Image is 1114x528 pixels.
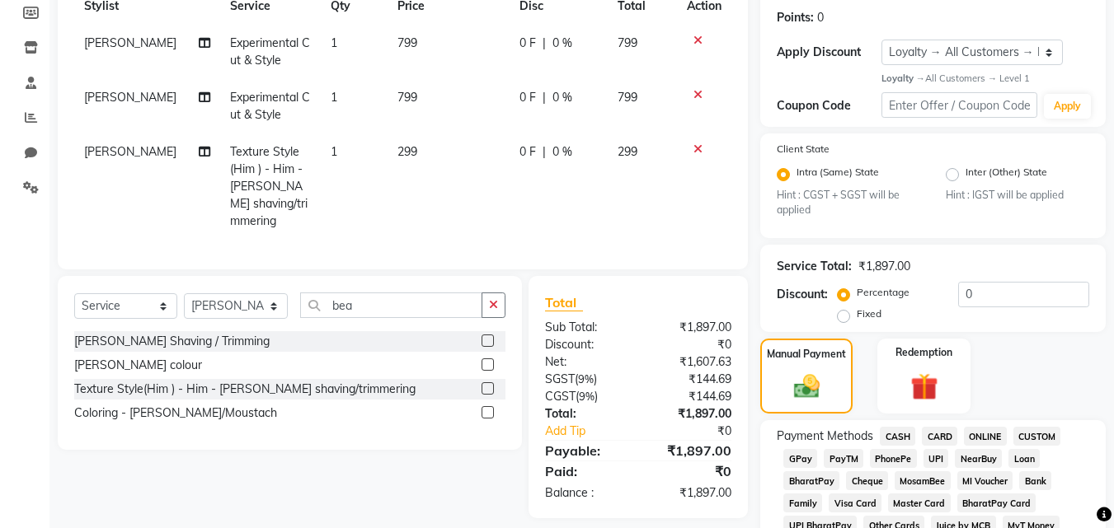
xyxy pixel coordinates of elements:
div: ₹0 [638,336,744,353]
label: Intra (Same) State [797,165,879,185]
div: ₹144.69 [638,388,744,405]
div: Coloring - [PERSON_NAME]/Moustach [74,404,277,422]
div: Apply Discount [777,44,881,61]
div: ₹1,897.00 [638,319,744,336]
span: NearBuy [955,449,1002,468]
span: 1 [331,144,337,159]
span: SGST [545,371,575,386]
span: MosamBee [895,471,951,490]
span: Visa Card [829,493,881,512]
span: MI Voucher [957,471,1013,490]
span: 0 F [519,35,536,52]
div: ₹0 [638,461,744,481]
span: 799 [397,90,417,105]
div: Texture Style(Him ) - Him - [PERSON_NAME] shaving/trimmering [74,381,416,398]
div: 0 [817,9,824,26]
div: ₹1,897.00 [638,484,744,502]
div: Payable: [533,441,638,460]
span: 299 [618,144,637,159]
div: [PERSON_NAME] Shaving / Trimming [74,333,270,350]
label: Client State [777,142,830,157]
button: Apply [1044,94,1091,119]
div: Coupon Code [777,97,881,114]
span: Loan [1008,449,1040,468]
label: Fixed [857,306,881,321]
div: All Customers → Level 1 [881,72,1089,86]
span: 9% [579,390,595,403]
span: BharatPay Card [957,493,1036,512]
div: Discount: [777,286,828,303]
div: ₹1,897.00 [638,405,744,423]
span: [PERSON_NAME] [84,90,176,105]
span: [PERSON_NAME] [84,144,176,159]
span: GPay [783,449,817,468]
span: 0 % [552,89,572,106]
label: Manual Payment [767,347,846,362]
span: 299 [397,144,417,159]
span: CARD [922,427,957,446]
span: 799 [618,35,637,50]
span: Experimental Cut & Style [230,90,310,122]
span: 0 % [552,35,572,52]
span: 0 F [519,143,536,161]
span: Experimental Cut & Style [230,35,310,68]
div: ₹0 [656,423,745,440]
span: Total [545,294,583,311]
div: Sub Total: [533,319,638,336]
span: Bank [1019,471,1051,490]
span: | [543,143,546,161]
label: Percentage [857,285,910,300]
span: 799 [618,90,637,105]
span: CUSTOM [1013,427,1061,446]
div: Points: [777,9,814,26]
span: ONLINE [964,427,1007,446]
div: Total: [533,405,638,423]
div: Service Total: [777,258,852,275]
span: | [543,35,546,52]
small: Hint : CGST + SGST will be applied [777,188,920,218]
span: Texture Style(Him ) - Him - [PERSON_NAME] shaving/trimmering [230,144,308,228]
span: 1 [331,35,337,50]
div: Discount: [533,336,638,353]
span: 0 % [552,143,572,161]
span: CGST [545,389,576,404]
div: ₹1,897.00 [638,441,744,460]
div: Balance : [533,484,638,502]
div: ( ) [533,388,638,405]
span: 799 [397,35,417,50]
div: ₹1,897.00 [858,258,910,275]
label: Inter (Other) State [966,165,1047,185]
span: 9% [578,372,594,385]
small: Hint : IGST will be applied [946,188,1089,203]
span: 0 F [519,89,536,106]
span: 1 [331,90,337,105]
span: PayTM [824,449,863,468]
input: Enter Offer / Coupon Code [881,92,1037,118]
div: [PERSON_NAME] colour [74,357,202,374]
strong: Loyalty → [881,72,925,84]
label: Redemption [895,345,952,360]
span: Cheque [846,471,888,490]
div: Paid: [533,461,638,481]
a: Add Tip [533,423,656,440]
span: [PERSON_NAME] [84,35,176,50]
span: UPI [924,449,949,468]
span: PhonePe [870,449,917,468]
span: Master Card [888,493,951,512]
img: _gift.svg [902,370,947,404]
span: BharatPay [783,471,839,490]
div: ( ) [533,371,638,388]
span: Family [783,493,822,512]
span: CASH [880,427,915,446]
span: | [543,89,546,106]
img: _cash.svg [786,371,828,401]
span: Payment Methods [777,428,873,445]
input: Search or Scan [300,292,482,318]
div: ₹1,607.63 [638,353,744,371]
div: Net: [533,353,638,371]
div: ₹144.69 [638,371,744,388]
